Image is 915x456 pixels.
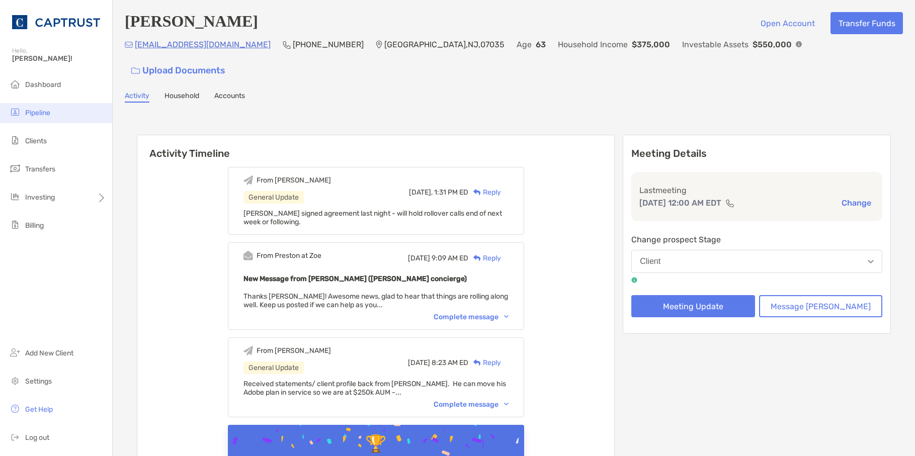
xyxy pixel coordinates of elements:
[504,403,509,406] img: Chevron icon
[753,38,792,51] p: $550,000
[631,233,882,246] p: Change prospect Stage
[631,147,882,160] p: Meeting Details
[12,54,106,63] span: [PERSON_NAME]!
[434,400,509,409] div: Complete message
[25,80,61,89] span: Dashboard
[504,315,509,318] img: Chevron icon
[125,12,258,34] h4: [PERSON_NAME]
[376,41,382,49] img: Location Icon
[164,92,199,103] a: Household
[293,38,364,51] p: [PHONE_NUMBER]
[432,254,468,262] span: 9:09 AM ED
[434,313,509,321] div: Complete message
[25,405,53,414] span: Get Help
[257,251,321,260] div: From Preston at Zoe
[9,403,21,415] img: get-help icon
[9,219,21,231] img: billing icon
[9,78,21,90] img: dashboard icon
[468,357,501,368] div: Reply
[125,60,232,81] a: Upload Documents
[759,295,882,317] button: Message [PERSON_NAME]
[131,67,140,74] img: button icon
[725,199,734,207] img: communication type
[473,359,481,366] img: Reply icon
[25,109,50,117] span: Pipeline
[135,38,271,51] p: [EMAIL_ADDRESS][DOMAIN_NAME]
[631,295,755,317] button: Meeting Update
[257,346,331,355] div: From [PERSON_NAME]
[243,292,508,309] span: Thanks [PERSON_NAME]! Awesome news, glad to hear that things are rolling along well. Keep us post...
[468,187,501,198] div: Reply
[125,42,133,48] img: Email Icon
[830,12,903,34] button: Transfer Funds
[632,38,670,51] p: $375,000
[796,41,802,47] img: Info Icon
[25,433,49,442] span: Log out
[283,41,291,49] img: Phone Icon
[839,198,874,208] button: Change
[25,193,55,202] span: Investing
[137,135,614,159] h6: Activity Timeline
[9,106,21,118] img: pipeline icon
[257,176,331,185] div: From [PERSON_NAME]
[243,380,506,397] span: Received statements/ client profile back from [PERSON_NAME]. He can move his Adobe plan in servic...
[243,251,253,260] img: Event icon
[243,191,304,204] div: General Update
[9,431,21,443] img: logout icon
[558,38,628,51] p: Household Income
[243,361,304,374] div: General Update
[361,434,390,454] div: 🏆
[25,165,55,173] span: Transfers
[243,275,467,283] b: New Message from [PERSON_NAME] ([PERSON_NAME] concierge)
[753,12,822,34] button: Open Account
[9,346,21,358] img: add_new_client icon
[639,184,874,197] p: Last meeting
[536,38,546,51] p: 63
[12,4,100,40] img: CAPTRUST Logo
[25,377,52,386] span: Settings
[408,358,430,367] span: [DATE]
[639,197,721,209] p: [DATE] 12:00 AM EDT
[468,253,501,263] div: Reply
[9,134,21,146] img: clients icon
[9,375,21,387] img: settings icon
[640,257,660,266] div: Client
[631,277,637,283] img: tooltip
[682,38,748,51] p: Investable Assets
[473,189,481,196] img: Reply icon
[214,92,245,103] a: Accounts
[473,255,481,261] img: Reply icon
[125,92,149,103] a: Activity
[25,349,73,357] span: Add New Client
[384,38,505,51] p: [GEOGRAPHIC_DATA] , NJ , 07035
[9,162,21,174] img: transfers icon
[631,250,882,273] button: Client
[408,254,430,262] span: [DATE]
[434,188,468,197] span: 1:31 PM ED
[868,260,874,263] img: Open dropdown arrow
[517,38,532,51] p: Age
[243,175,253,185] img: Event icon
[409,188,433,197] span: [DATE],
[25,137,47,145] span: Clients
[243,209,502,226] span: [PERSON_NAME] signed agreement last night - will hold rollover calls end of next week or following.
[243,346,253,355] img: Event icon
[432,358,468,367] span: 8:23 AM ED
[9,191,21,203] img: investing icon
[25,221,44,230] span: Billing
